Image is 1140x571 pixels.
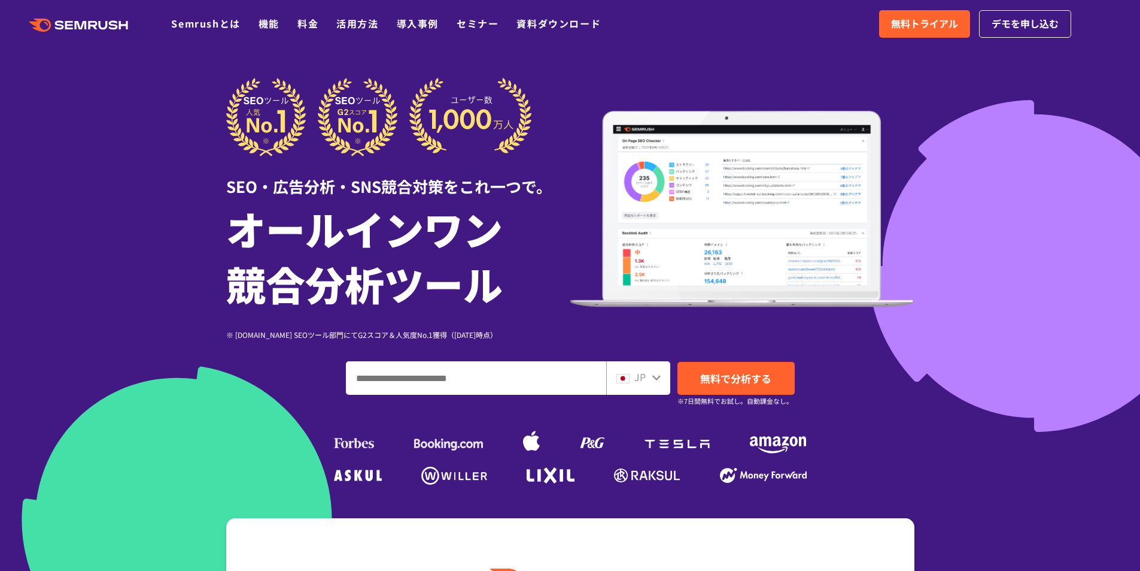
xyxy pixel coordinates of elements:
[879,10,970,38] a: 無料トライアル
[346,362,606,394] input: ドメイン、キーワードまたはURLを入力してください
[700,371,771,386] span: 無料で分析する
[226,201,570,311] h1: オールインワン 競合分析ツール
[891,16,958,32] span: 無料トライアル
[297,16,318,31] a: 料金
[979,10,1071,38] a: デモを申し込む
[677,395,793,407] small: ※7日間無料でお試し。自動課金なし。
[336,16,378,31] a: 活用方法
[677,362,795,395] a: 無料で分析する
[516,16,601,31] a: 資料ダウンロード
[226,329,570,340] div: ※ [DOMAIN_NAME] SEOツール部門にてG2スコア＆人気度No.1獲得（[DATE]時点）
[992,16,1059,32] span: デモを申し込む
[397,16,439,31] a: 導入事例
[259,16,279,31] a: 機能
[226,156,570,198] div: SEO・広告分析・SNS競合対策をこれ一つで。
[457,16,498,31] a: セミナー
[171,16,240,31] a: Semrushとは
[634,370,646,384] span: JP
